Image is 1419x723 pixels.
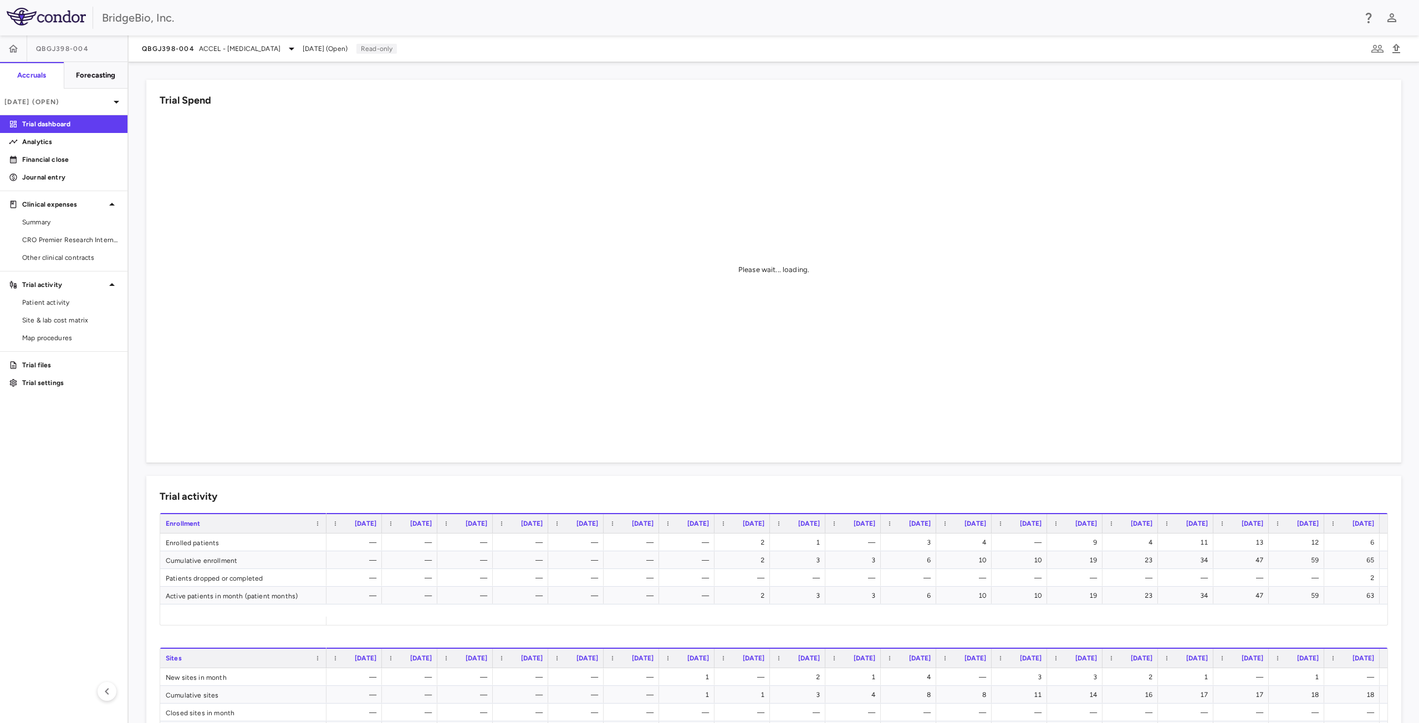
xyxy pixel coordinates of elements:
[1112,668,1152,686] div: 2
[1334,569,1374,587] div: 2
[1186,654,1208,662] span: [DATE]
[1057,704,1097,721] div: —
[166,520,201,527] span: Enrollment
[1297,520,1319,527] span: [DATE]
[1020,654,1042,662] span: [DATE]
[336,704,376,721] div: —
[336,668,376,686] div: —
[76,70,116,80] h6: Forecasting
[160,668,326,685] div: New sites in month
[1112,551,1152,569] div: 23
[780,569,820,587] div: —
[1279,534,1319,551] div: 12
[447,686,487,704] div: —
[166,654,182,662] span: Sites
[160,534,326,551] div: Enrolled patients
[102,9,1355,26] div: BridgeBio, Inc.
[1168,551,1208,569] div: 34
[743,520,764,527] span: [DATE]
[355,520,376,527] span: [DATE]
[1279,686,1319,704] div: 18
[1334,551,1374,569] div: 65
[946,569,986,587] div: —
[503,551,543,569] div: —
[1002,704,1042,721] div: —
[336,551,376,569] div: —
[614,534,654,551] div: —
[891,587,931,604] div: 6
[1334,704,1374,721] div: —
[1279,551,1319,569] div: 59
[22,137,119,147] p: Analytics
[614,587,654,604] div: —
[835,668,875,686] div: 1
[1168,704,1208,721] div: —
[558,534,598,551] div: —
[780,587,820,604] div: 3
[22,119,119,129] p: Trial dashboard
[835,534,875,551] div: —
[614,686,654,704] div: —
[669,668,709,686] div: 1
[447,668,487,686] div: —
[669,551,709,569] div: —
[614,668,654,686] div: —
[1279,704,1319,721] div: —
[946,704,986,721] div: —
[1002,587,1042,604] div: 10
[1297,654,1319,662] span: [DATE]
[447,569,487,587] div: —
[669,587,709,604] div: —
[447,704,487,721] div: —
[392,704,432,721] div: —
[1131,520,1152,527] span: [DATE]
[466,520,487,527] span: [DATE]
[1334,587,1374,604] div: 63
[336,686,376,704] div: —
[724,551,764,569] div: 2
[835,569,875,587] div: —
[1168,686,1208,704] div: 17
[1112,587,1152,604] div: 23
[1168,587,1208,604] div: 34
[199,44,280,54] span: ACCEL - [MEDICAL_DATA]
[1168,569,1208,587] div: —
[1112,704,1152,721] div: —
[160,587,326,604] div: Active patients in month (patient months)
[160,551,326,568] div: Cumulative enrollment
[558,704,598,721] div: —
[392,569,432,587] div: —
[632,654,654,662] span: [DATE]
[392,534,432,551] div: —
[22,360,119,370] p: Trial files
[964,520,986,527] span: [DATE]
[964,654,986,662] span: [DATE]
[1223,551,1263,569] div: 47
[466,654,487,662] span: [DATE]
[835,551,875,569] div: 3
[7,8,86,25] img: logo-full-SnFGN8VE.png
[738,265,809,275] div: Please wait... loading.
[558,686,598,704] div: —
[1223,686,1263,704] div: 17
[160,569,326,586] div: Patients dropped or completed
[1186,520,1208,527] span: [DATE]
[835,587,875,604] div: 3
[1279,569,1319,587] div: —
[743,654,764,662] span: [DATE]
[521,520,543,527] span: [DATE]
[1223,704,1263,721] div: —
[1352,654,1374,662] span: [DATE]
[22,333,119,343] span: Map procedures
[17,70,46,80] h6: Accruals
[1112,569,1152,587] div: —
[1057,534,1097,551] div: 9
[854,520,875,527] span: [DATE]
[36,44,89,53] span: QBGJ398-004
[891,551,931,569] div: 6
[854,654,875,662] span: [DATE]
[558,668,598,686] div: —
[22,253,119,263] span: Other clinical contracts
[614,569,654,587] div: —
[503,668,543,686] div: —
